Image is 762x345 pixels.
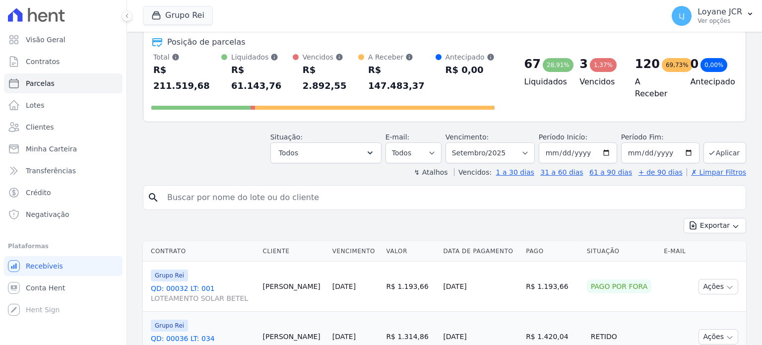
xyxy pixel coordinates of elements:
[524,76,564,88] h4: Liquidados
[590,58,617,72] div: 1,37%
[26,209,69,219] span: Negativação
[368,52,436,62] div: A Receber
[496,168,534,176] a: 1 a 30 dias
[698,17,742,25] p: Ver opções
[703,142,746,163] button: Aplicar
[4,256,123,276] a: Recebíveis
[26,35,65,45] span: Visão Geral
[151,320,188,332] span: Grupo Rei
[147,192,159,204] i: search
[26,166,76,176] span: Transferências
[26,122,54,132] span: Clientes
[679,12,685,19] span: LJ
[540,168,583,176] a: 31 a 60 dias
[524,56,541,72] div: 67
[332,333,356,341] a: [DATE]
[382,241,439,262] th: Valor
[26,57,60,67] span: Contratos
[151,283,254,303] a: QD: 00032 LT: 001LOTEAMENTO SOLAR BETEL
[26,144,77,154] span: Minha Carteira
[4,73,123,93] a: Parcelas
[454,168,492,176] label: Vencidos:
[279,147,298,159] span: Todos
[151,270,188,281] span: Grupo Rei
[368,62,436,94] div: R$ 147.483,37
[385,133,410,141] label: E-mail:
[687,168,746,176] a: ✗ Limpar Filtros
[543,58,573,72] div: 28,91%
[143,6,213,25] button: Grupo Rei
[690,56,698,72] div: 0
[26,283,65,293] span: Conta Hent
[439,241,522,262] th: Data de Pagamento
[26,261,63,271] span: Recebíveis
[303,52,358,62] div: Vencidos
[4,278,123,298] a: Conta Hent
[4,52,123,71] a: Contratos
[621,132,699,142] label: Período Fim:
[690,76,730,88] h4: Antecipado
[579,76,619,88] h4: Vencidos
[4,117,123,137] a: Clientes
[414,168,447,176] label: ↯ Atalhos
[231,62,293,94] div: R$ 61.143,76
[303,62,358,94] div: R$ 2.892,55
[698,279,738,294] button: Ações
[26,188,51,198] span: Crédito
[161,188,742,207] input: Buscar por nome do lote ou do cliente
[231,52,293,62] div: Liquidados
[445,52,495,62] div: Antecipado
[4,139,123,159] a: Minha Carteira
[143,241,258,262] th: Contrato
[4,205,123,224] a: Negativação
[167,36,246,48] div: Posição de parcelas
[445,62,495,78] div: R$ 0,00
[26,100,45,110] span: Lotes
[153,52,221,62] div: Total
[270,133,303,141] label: Situação:
[587,279,652,293] div: Pago por fora
[635,56,660,72] div: 120
[258,241,328,262] th: Cliente
[258,262,328,312] td: [PERSON_NAME]
[151,293,254,303] span: LOTEAMENTO SOLAR BETEL
[4,183,123,203] a: Crédito
[328,241,382,262] th: Vencimento
[684,218,746,233] button: Exportar
[4,30,123,50] a: Visão Geral
[4,161,123,181] a: Transferências
[579,56,588,72] div: 3
[698,7,742,17] p: Loyane JCR
[270,142,381,163] button: Todos
[8,240,119,252] div: Plataformas
[589,168,632,176] a: 61 a 90 dias
[522,241,583,262] th: Pago
[662,58,693,72] div: 69,73%
[4,95,123,115] a: Lotes
[439,262,522,312] td: [DATE]
[583,241,660,262] th: Situação
[587,330,621,344] div: Retido
[332,282,356,290] a: [DATE]
[522,262,583,312] td: R$ 1.193,66
[153,62,221,94] div: R$ 211.519,68
[635,76,675,100] h4: A Receber
[638,168,683,176] a: + de 90 dias
[382,262,439,312] td: R$ 1.193,66
[445,133,489,141] label: Vencimento:
[660,241,692,262] th: E-mail
[664,2,762,30] button: LJ Loyane JCR Ver opções
[700,58,727,72] div: 0,00%
[539,133,587,141] label: Período Inicío:
[26,78,55,88] span: Parcelas
[698,329,738,345] button: Ações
